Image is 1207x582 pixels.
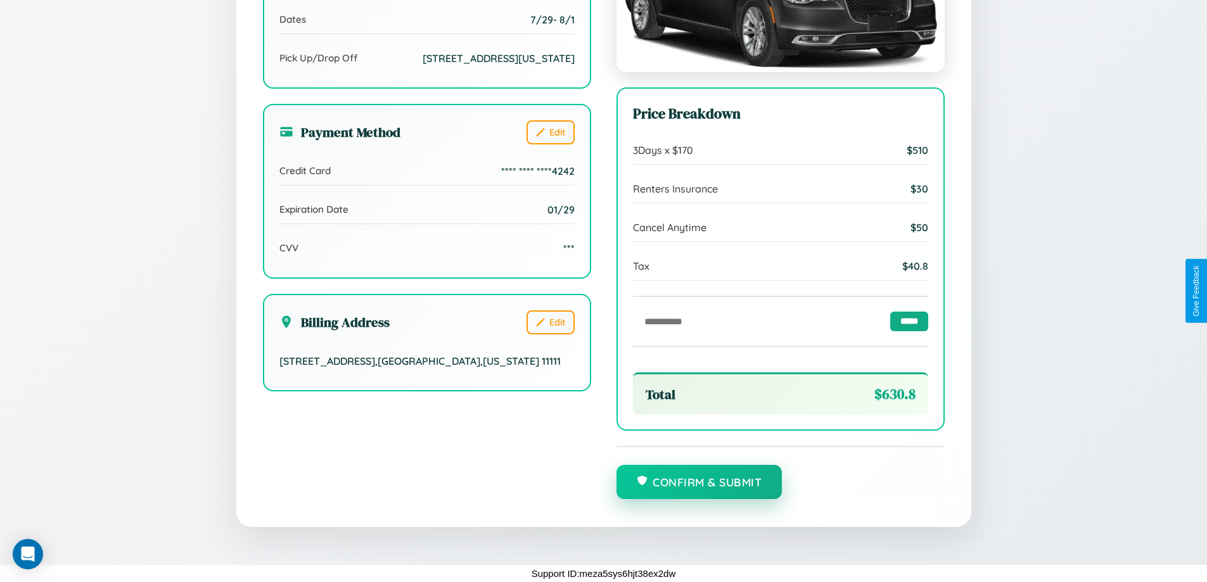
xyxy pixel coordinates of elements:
[279,13,306,25] span: Dates
[633,104,928,123] h3: Price Breakdown
[13,539,43,569] div: Open Intercom Messenger
[633,182,718,195] span: Renters Insurance
[633,221,706,234] span: Cancel Anytime
[279,165,331,177] span: Credit Card
[910,221,928,234] span: $ 50
[279,313,390,331] h3: Billing Address
[633,260,649,272] span: Tax
[527,310,575,334] button: Edit
[279,203,348,215] span: Expiration Date
[423,52,575,65] span: [STREET_ADDRESS][US_STATE]
[279,355,561,367] span: [STREET_ADDRESS] , [GEOGRAPHIC_DATA] , [US_STATE] 11111
[547,203,575,216] span: 01/29
[633,144,693,156] span: 3 Days x $ 170
[1192,265,1201,317] div: Give Feedback
[279,123,400,141] h3: Payment Method
[616,465,782,499] button: Confirm & Submit
[279,52,358,64] span: Pick Up/Drop Off
[902,260,928,272] span: $ 40.8
[527,120,575,144] button: Edit
[530,13,575,26] span: 7 / 29 - 8 / 1
[907,144,928,156] span: $ 510
[279,242,298,254] span: CVV
[646,385,675,403] span: Total
[874,384,916,404] span: $ 630.8
[532,565,676,582] p: Support ID: meza5sys6hjt38ex2dw
[910,182,928,195] span: $ 30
